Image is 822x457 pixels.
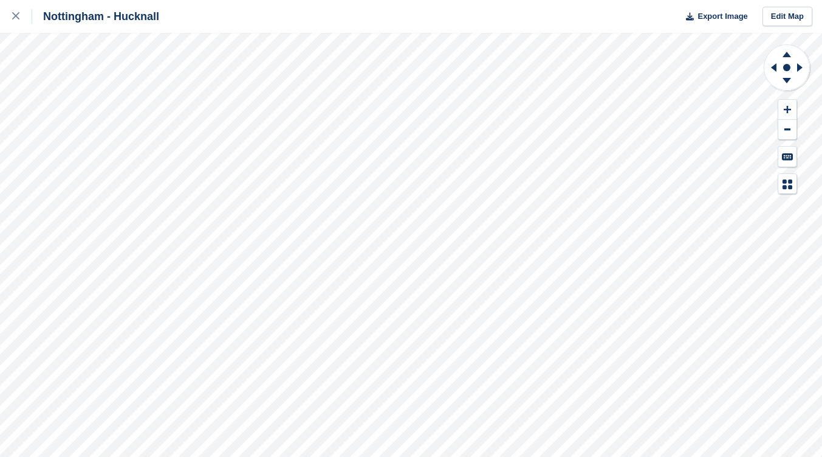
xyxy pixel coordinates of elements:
[778,120,796,140] button: Zoom Out
[679,7,748,27] button: Export Image
[762,7,812,27] a: Edit Map
[778,147,796,167] button: Keyboard Shortcuts
[778,100,796,120] button: Zoom In
[697,10,747,23] span: Export Image
[32,9,159,24] div: Nottingham - Hucknall
[778,174,796,194] button: Map Legend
